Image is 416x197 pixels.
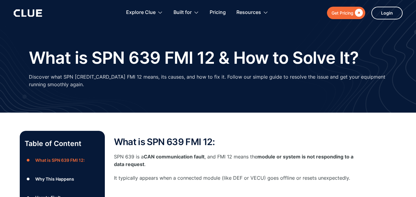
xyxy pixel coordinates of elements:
[371,7,403,19] a: Login
[236,3,261,22] div: Resources
[25,139,100,148] p: Table of Content
[332,9,353,17] div: Get Pricing
[174,3,199,22] div: Built for
[144,154,205,160] strong: CAN communication fault
[126,3,156,22] div: Explore Clue
[114,153,357,168] p: SPN 639 is a , and FMI 12 means the .
[114,137,357,147] h2: What is SPN 639 FMI 12:
[114,188,357,196] p: ‍
[35,156,85,164] div: What is SPN 639 FMI 12:
[25,175,100,184] a: ●Why This Happens
[35,175,74,183] div: Why This Happens
[29,73,387,88] p: Discover what SPN [CREDIT_CARD_DATA] FMI 12 means, its causes, and how to fix it. Follow our simp...
[25,156,32,165] div: ●
[25,156,100,165] a: ●What is SPN 639 FMI 12:
[174,3,192,22] div: Built for
[210,3,226,22] a: Pricing
[236,3,268,22] div: Resources
[327,7,365,19] a: Get Pricing
[25,175,32,184] div: ●
[353,9,363,17] div: 
[114,174,357,182] p: It typically appears when a connected module (like DEF or VECU) goes offline or resets unexpectedly.
[29,49,359,67] h1: What is SPN 639 FMI 12 & How to Solve It?
[126,3,163,22] div: Explore Clue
